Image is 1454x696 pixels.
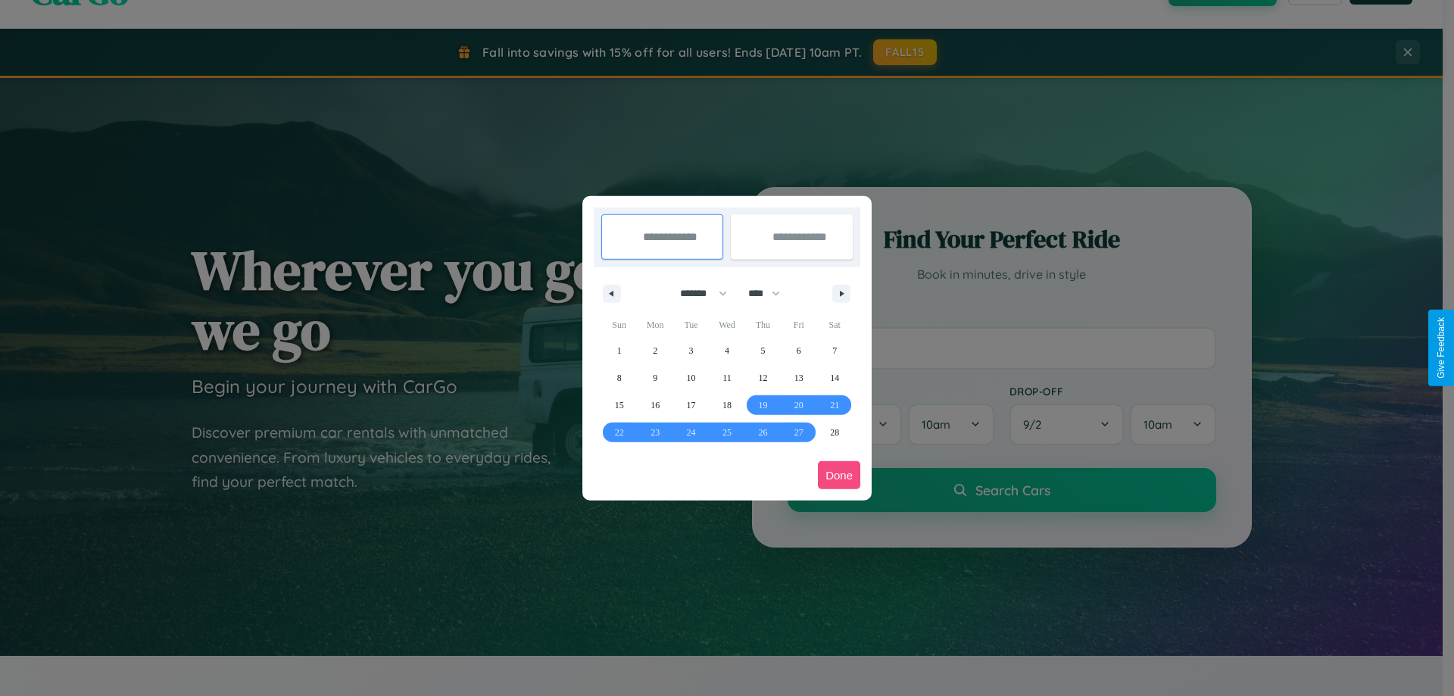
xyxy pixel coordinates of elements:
button: 20 [781,392,816,419]
button: 10 [673,364,709,392]
span: Fri [781,313,816,337]
button: 3 [673,337,709,364]
span: 19 [758,392,767,419]
button: 22 [601,419,637,446]
button: 5 [745,337,781,364]
button: 6 [781,337,816,364]
button: 19 [745,392,781,419]
button: 1 [601,337,637,364]
span: 9 [653,364,657,392]
button: 15 [601,392,637,419]
button: 12 [745,364,781,392]
span: 2 [653,337,657,364]
span: 3 [689,337,694,364]
span: 22 [615,419,624,446]
span: 21 [830,392,839,419]
button: 26 [745,419,781,446]
span: 8 [617,364,622,392]
span: 10 [687,364,696,392]
button: 23 [637,419,672,446]
span: Thu [745,313,781,337]
span: Wed [709,313,744,337]
button: Done [818,461,860,489]
button: 11 [709,364,744,392]
button: 13 [781,364,816,392]
span: Mon [637,313,672,337]
button: 7 [817,337,853,364]
button: 17 [673,392,709,419]
span: Sat [817,313,853,337]
button: 21 [817,392,853,419]
span: 15 [615,392,624,419]
span: 7 [832,337,837,364]
span: 27 [794,419,803,446]
span: 25 [722,419,732,446]
button: 27 [781,419,816,446]
span: 12 [758,364,767,392]
span: 17 [687,392,696,419]
span: 16 [651,392,660,419]
span: 4 [725,337,729,364]
span: 24 [687,419,696,446]
span: 6 [797,337,801,364]
span: 11 [722,364,732,392]
button: 2 [637,337,672,364]
button: 16 [637,392,672,419]
button: 25 [709,419,744,446]
span: 28 [830,419,839,446]
span: Sun [601,313,637,337]
span: 26 [758,419,767,446]
button: 24 [673,419,709,446]
button: 4 [709,337,744,364]
button: 18 [709,392,744,419]
span: 5 [760,337,765,364]
button: 14 [817,364,853,392]
div: Give Feedback [1436,317,1446,379]
span: 1 [617,337,622,364]
span: 18 [722,392,732,419]
button: 28 [817,419,853,446]
span: Tue [673,313,709,337]
span: 20 [794,392,803,419]
span: 13 [794,364,803,392]
button: 9 [637,364,672,392]
span: 14 [830,364,839,392]
span: 23 [651,419,660,446]
button: 8 [601,364,637,392]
